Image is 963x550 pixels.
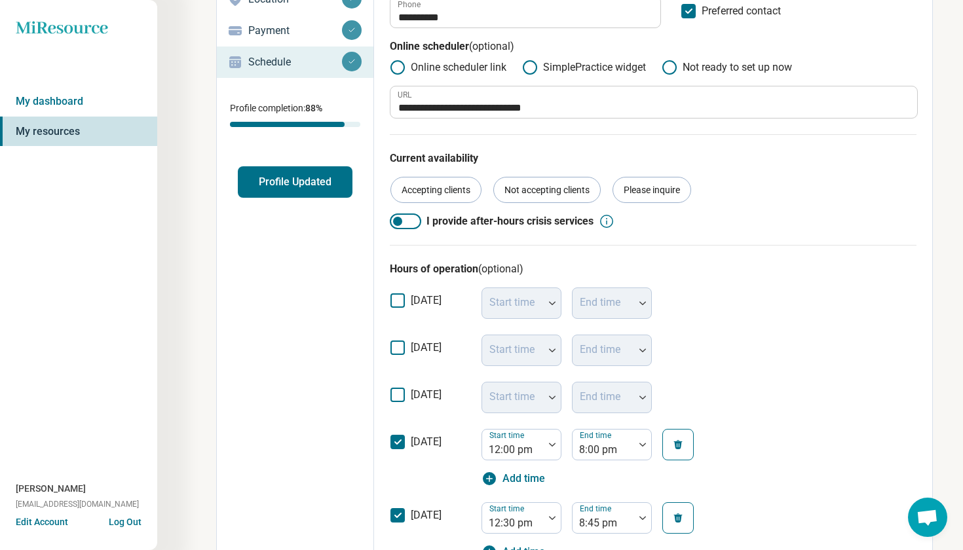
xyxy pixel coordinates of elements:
[908,498,947,537] a: Open chat
[580,431,614,440] label: End time
[613,177,691,203] div: Please inquire
[662,60,792,75] label: Not ready to set up now
[580,504,614,513] label: End time
[411,435,442,448] span: [DATE]
[238,166,352,198] button: Profile Updated
[390,60,506,75] label: Online scheduler link
[481,471,545,486] button: Add time
[390,151,916,166] p: Current availability
[489,504,527,513] label: Start time
[305,103,322,113] span: 88 %
[217,46,373,78] a: Schedule
[411,388,442,401] span: [DATE]
[398,1,421,9] label: Phone
[248,23,342,39] p: Payment
[411,294,442,306] span: [DATE]
[248,54,342,70] p: Schedule
[390,39,916,60] p: Online scheduler
[493,177,601,203] div: Not accepting clients
[398,91,411,99] label: URL
[390,177,481,203] div: Accepting clients
[16,515,68,529] button: Edit Account
[230,122,360,127] div: Profile completion
[702,3,781,28] span: Preferred contact
[109,515,142,526] button: Log Out
[502,471,545,486] span: Add time
[217,15,373,46] a: Payment
[426,213,594,229] span: I provide after-hours crisis services
[390,261,916,277] h3: Hours of operation
[411,341,442,354] span: [DATE]
[16,482,86,496] span: [PERSON_NAME]
[522,60,646,75] label: SimplePractice widget
[489,431,527,440] label: Start time
[478,263,523,275] span: (optional)
[469,40,514,52] span: (optional)
[411,509,442,521] span: [DATE]
[217,94,373,135] div: Profile completion:
[16,498,139,510] span: [EMAIL_ADDRESS][DOMAIN_NAME]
